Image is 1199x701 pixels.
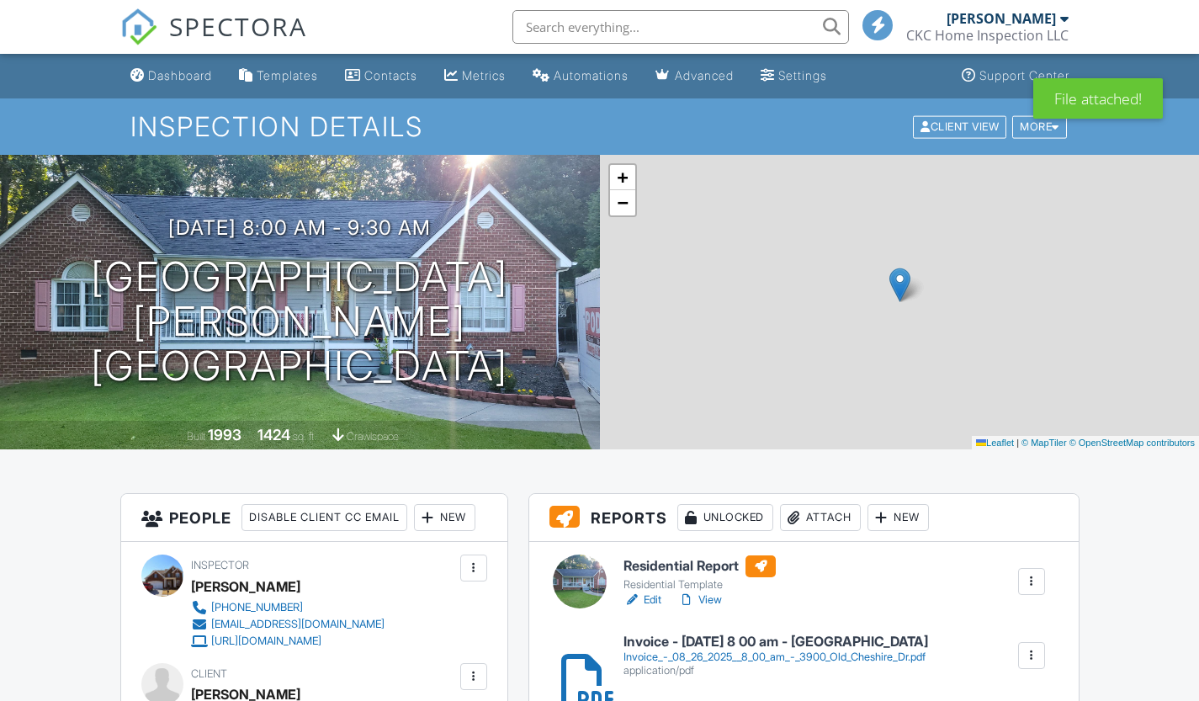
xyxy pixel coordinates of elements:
[1033,78,1163,119] div: File attached!
[867,504,929,531] div: New
[347,430,399,443] span: crawlspace
[1016,438,1019,448] span: |
[677,504,773,531] div: Unlocked
[675,68,734,82] div: Advanced
[293,430,316,443] span: sq. ft.
[232,61,325,92] a: Templates
[121,494,507,542] h3: People
[947,10,1056,27] div: [PERSON_NAME]
[120,23,307,58] a: SPECTORA
[623,555,776,577] h6: Residential Report
[955,61,1076,92] a: Support Center
[911,119,1011,132] a: Client View
[191,574,300,599] div: [PERSON_NAME]
[623,635,928,650] h6: Invoice - [DATE] 8 00 am - [GEOGRAPHIC_DATA]
[191,559,249,571] span: Inspector
[191,667,227,680] span: Client
[191,616,385,633] a: [EMAIL_ADDRESS][DOMAIN_NAME]
[124,61,219,92] a: Dashboard
[120,8,157,45] img: The Best Home Inspection Software - Spectora
[257,68,318,82] div: Templates
[241,504,407,531] div: Disable Client CC Email
[889,268,910,302] img: Marker
[678,592,722,608] a: View
[780,504,861,531] div: Attach
[211,635,321,648] div: [URL][DOMAIN_NAME]
[778,68,827,82] div: Settings
[906,27,1069,44] div: CKC Home Inspection LLC
[610,165,635,190] a: Zoom in
[414,504,475,531] div: New
[554,68,629,82] div: Automations
[130,112,1068,141] h1: Inspection Details
[979,68,1069,82] div: Support Center
[623,635,928,677] a: Invoice - [DATE] 8 00 am - [GEOGRAPHIC_DATA] Invoice_-_08_26_2025__8_00_am_-_3900_Old_Cheshire_Dr...
[1021,438,1067,448] a: © MapTiler
[211,601,303,614] div: [PHONE_NUMBER]
[623,651,928,664] div: Invoice_-_08_26_2025__8_00_am_-_3900_Old_Cheshire_Dr.pdf
[27,255,573,388] h1: [GEOGRAPHIC_DATA] [PERSON_NAME][GEOGRAPHIC_DATA]
[610,190,635,215] a: Zoom out
[168,216,431,239] h3: [DATE] 8:00 am - 9:30 am
[438,61,512,92] a: Metrics
[512,10,849,44] input: Search everything...
[623,578,776,592] div: Residential Template
[754,61,834,92] a: Settings
[148,68,212,82] div: Dashboard
[191,599,385,616] a: [PHONE_NUMBER]
[1069,438,1195,448] a: © OpenStreetMap contributors
[649,61,740,92] a: Advanced
[617,167,628,188] span: +
[976,438,1014,448] a: Leaflet
[257,426,290,443] div: 1424
[913,115,1006,138] div: Client View
[623,664,928,677] div: application/pdf
[208,426,241,443] div: 1993
[364,68,417,82] div: Contacts
[526,61,635,92] a: Automations (Basic)
[187,430,205,443] span: Built
[211,618,385,631] div: [EMAIL_ADDRESS][DOMAIN_NAME]
[623,592,661,608] a: Edit
[462,68,506,82] div: Metrics
[191,633,385,650] a: [URL][DOMAIN_NAME]
[338,61,424,92] a: Contacts
[1012,115,1067,138] div: More
[617,192,628,213] span: −
[169,8,307,44] span: SPECTORA
[529,494,1079,542] h3: Reports
[623,555,776,592] a: Residential Report Residential Template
